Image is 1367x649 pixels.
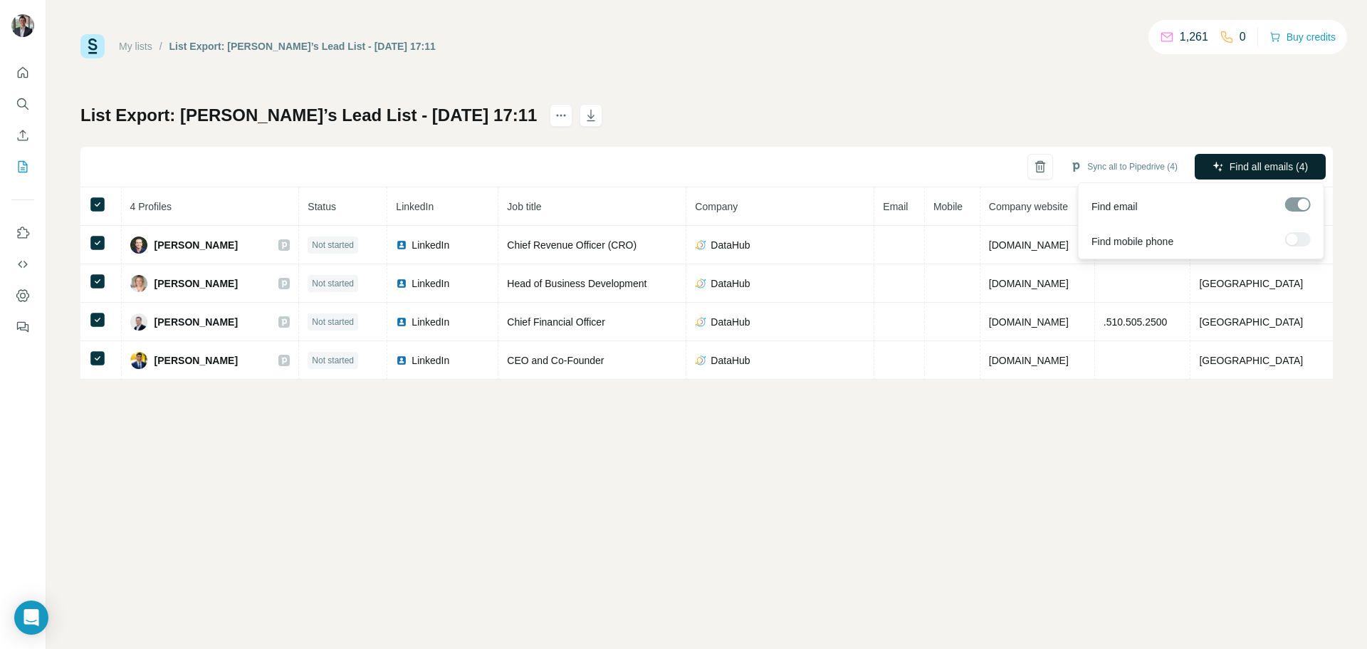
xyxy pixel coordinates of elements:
[396,278,407,289] img: LinkedIn logo
[11,123,34,148] button: Enrich CSV
[695,278,706,289] img: company-logo
[989,278,1069,289] span: [DOMAIN_NAME]
[11,220,34,246] button: Use Surfe on LinkedIn
[1240,28,1246,46] p: 0
[312,239,354,251] span: Not started
[1199,355,1303,366] span: [GEOGRAPHIC_DATA]
[1091,234,1173,249] span: Find mobile phone
[119,41,152,52] a: My lists
[130,313,147,331] img: Avatar
[14,601,48,635] div: Open Intercom Messenger
[989,239,1069,251] span: [DOMAIN_NAME]
[550,104,572,127] button: actions
[989,316,1069,328] span: [DOMAIN_NAME]
[1199,316,1303,328] span: [GEOGRAPHIC_DATA]
[711,353,750,368] span: DataHub
[396,239,407,251] img: LinkedIn logo
[159,39,162,53] li: /
[1104,316,1168,328] span: .510.505.2500
[80,104,537,127] h1: List Export: [PERSON_NAME]’s Lead List - [DATE] 17:11
[308,201,336,212] span: Status
[169,39,436,53] div: List Export: [PERSON_NAME]’s Lead List - [DATE] 17:11
[1199,278,1303,289] span: [GEOGRAPHIC_DATA]
[695,355,706,366] img: company-logo
[80,34,105,58] img: Surfe Logo
[507,355,604,366] span: CEO and Co-Founder
[412,238,449,252] span: LinkedIn
[711,315,750,329] span: DataHub
[507,278,646,289] span: Head of Business Development
[1195,154,1326,180] button: Find all emails (4)
[507,201,541,212] span: Job title
[989,201,1068,212] span: Company website
[11,314,34,340] button: Feedback
[412,276,449,291] span: LinkedIn
[695,239,706,251] img: company-logo
[11,14,34,37] img: Avatar
[711,238,750,252] span: DataHub
[1060,156,1188,177] button: Sync all to Pipedrive (4)
[130,201,172,212] span: 4 Profiles
[1230,160,1308,174] span: Find all emails (4)
[1180,28,1208,46] p: 1,261
[130,352,147,369] img: Avatar
[412,353,449,368] span: LinkedIn
[130,237,147,254] img: Avatar
[396,355,407,366] img: LinkedIn logo
[507,316,604,328] span: Chief Financial Officer
[11,154,34,180] button: My lists
[412,315,449,329] span: LinkedIn
[154,276,238,291] span: [PERSON_NAME]
[396,201,434,212] span: LinkedIn
[11,60,34,85] button: Quick start
[312,316,354,328] span: Not started
[396,316,407,328] img: LinkedIn logo
[1269,27,1336,47] button: Buy credits
[695,316,706,328] img: company-logo
[507,239,637,251] span: Chief Revenue Officer (CRO)
[154,315,238,329] span: [PERSON_NAME]
[1091,199,1138,214] span: Find email
[883,201,908,212] span: Email
[989,355,1069,366] span: [DOMAIN_NAME]
[154,238,238,252] span: [PERSON_NAME]
[11,91,34,117] button: Search
[933,201,963,212] span: Mobile
[11,283,34,308] button: Dashboard
[130,275,147,292] img: Avatar
[312,277,354,290] span: Not started
[695,201,738,212] span: Company
[711,276,750,291] span: DataHub
[154,353,238,368] span: [PERSON_NAME]
[312,354,354,367] span: Not started
[11,251,34,277] button: Use Surfe API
